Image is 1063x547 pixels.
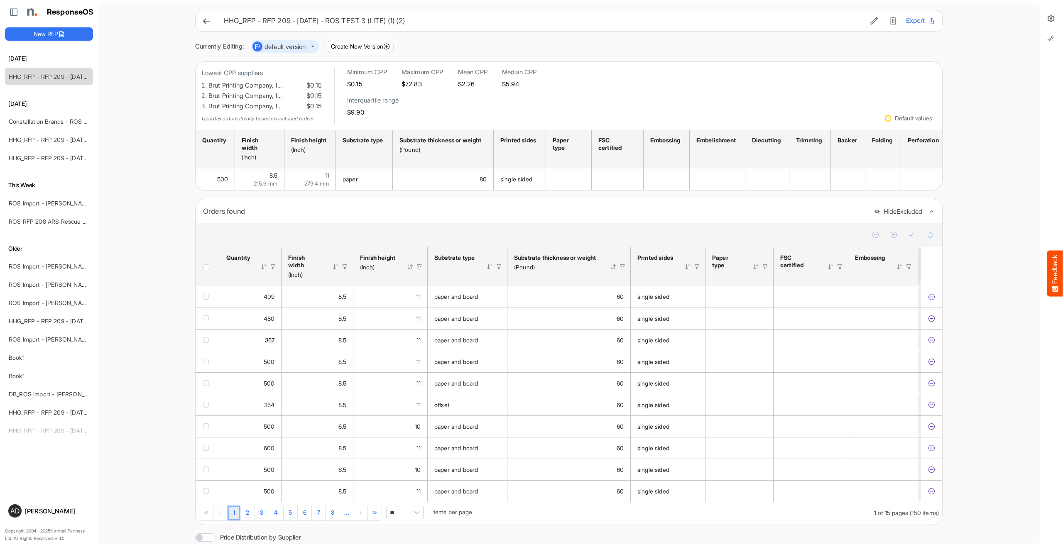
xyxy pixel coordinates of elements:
button: Create New Version [326,40,394,53]
button: Exclude [927,315,936,323]
a: Page 2 of 15 Pages [240,505,255,520]
td: is template cell Column Header httpsnorthellcomontologiesmapping-rulesmaterialhaspapertype [705,480,774,502]
td: 11 is template cell Column Header httpsnorthellcomontologiesmapping-rulesmeasurementhasfinishsize... [353,308,428,329]
td: is template cell Column Header httpsnorthellcomontologiesmapping-rulesmaterialhaspapertype [705,329,774,351]
button: Exclude [927,293,936,301]
span: 500 [264,358,274,365]
a: HHG_RFP - RFP 209 - [DATE] - ROS TEST 3 (LITE) (1) [9,136,153,143]
span: single sided [637,380,669,387]
h6: Interquartile range [347,96,399,105]
td: is template cell Column Header httpsnorthellcomontologiesmapping-rulesmaterialhaspapertype [546,168,592,190]
td: 8.5 is template cell Column Header httpsnorthellcomontologiesmapping-rulesmeasurementhasfinishsiz... [282,351,353,372]
td: paper and board is template cell Column Header httpsnorthellcomontologiesmapping-rulesmaterialhas... [428,480,507,502]
button: Exclude [927,379,936,388]
div: Default values [895,115,932,121]
span: paper and board [434,293,478,300]
span: 500 [217,176,228,183]
td: single sided is template cell Column Header httpsnorthellcomontologiesmapping-rulesmanufacturingh... [631,415,705,437]
div: Embelishment [696,137,736,144]
th: Header checkbox [196,247,220,286]
div: Finish width [242,137,275,151]
td: single sided is template cell Column Header httpsnorthellcomontologiesmapping-rulesmanufacturingh... [494,168,546,190]
td: checkbox [196,459,220,480]
td: is template cell Column Header httpsnorthellcomontologiesmapping-rulesmaterialisfsccertified [774,372,848,394]
div: Backer [838,137,856,144]
h5: $9.90 [347,109,399,116]
span: 279.4 mm [304,180,329,187]
span: single sided [637,315,669,322]
span: 8.5 [338,358,346,365]
td: is template cell Column Header httpsnorthellcomontologiesmapping-rulesmanufacturinghasembossing [848,329,917,351]
td: is template cell Column Header httpsnorthellcomontologiesmapping-rulesmaterialhaspapertype [705,286,774,308]
div: (Inch) [291,146,326,154]
h5: $72.83 [402,81,443,88]
td: 60 is template cell Column Header httpsnorthellcomontologiesmapping-rulesmaterialhasmaterialthick... [507,415,631,437]
span: paper and board [434,337,478,344]
td: is template cell Column Header httpsnorthellcomontologiesmapping-rulesmanufacturinghasembellishment [690,168,745,190]
div: Finish height [291,137,326,144]
span: 60 [617,380,624,387]
h6: [DATE] [5,99,93,108]
span: paper and board [434,380,478,387]
div: Finish width [288,254,321,269]
td: 80 is template cell Column Header httpsnorthellcomontologiesmapping-rulesmaterialhasmaterialthick... [393,168,494,190]
td: single sided is template cell Column Header httpsnorthellcomontologiesmapping-rulesmanufacturingh... [631,372,705,394]
td: paper and board is template cell Column Header httpsnorthellcomontologiesmapping-rulesmaterialhas... [428,286,507,308]
div: Printed sides [637,254,674,261]
div: (Inch) [288,271,321,278]
div: (Pound) [399,146,484,154]
a: Page 1 of 15 Pages [228,505,240,520]
span: 354 [264,401,274,408]
em: Updates automatically based on included orders [202,115,314,122]
td: is template cell Column Header httpsnorthellcomontologiesmapping-rulesmanufacturinghasembellishment [917,437,995,459]
a: Page 7 of 15 Pages [312,505,326,520]
h6: Mean CPP [458,68,487,76]
img: Northell [23,4,39,20]
td: checkbox [196,480,220,502]
td: 11 is template cell Column Header httpsnorthellcomontologiesmapping-rulesmeasurementhasfinishsize... [353,480,428,502]
td: 344ad4e2-7084-4102-8fcc-490aaf3f3ac6 is template cell Column Header [921,329,944,351]
button: Exclude [927,336,936,344]
td: paper and board is template cell Column Header httpsnorthellcomontologiesmapping-rulesmaterialhas... [428,459,507,480]
a: ROS Import - [PERSON_NAME] - Final (short) [9,336,129,343]
td: checkbox [196,351,220,372]
td: is template cell Column Header httpsnorthellcomontologiesmapping-rulesmanufacturinghasembellishment [917,372,995,394]
td: single sided is template cell Column Header httpsnorthellcomontologiesmapping-rulesmanufacturingh... [631,286,705,308]
td: paper and board is template cell Column Header httpsnorthellcomontologiesmapping-rulesmaterialhas... [428,329,507,351]
td: is template cell Column Header httpsnorthellcomontologiesmapping-rulesmaterialhaspapertype [705,372,774,394]
div: Filter Icon [495,263,503,271]
td: is template cell Column Header httpsnorthellcomontologiesmapping-rulesmaterialisfsccertified [774,480,848,502]
span: 60 [617,293,624,300]
td: 500 is template cell Column Header httpsnorthellcomontologiesmapping-rulesorderhasquantity [220,480,282,502]
button: HideExcluded [874,208,922,215]
td: 500 is template cell Column Header httpsnorthellcomontologiesmapping-rulesorderhasquantity [220,372,282,394]
span: 500 [264,380,274,387]
a: Book1 [9,372,24,379]
td: is template cell Column Header httpsnorthellcomontologiesmapping-rulesmanufacturinghasembossing [848,372,917,394]
div: Quantity [226,254,250,261]
td: is template cell Column Header httpsnorthellcomontologiesmapping-rulesmanufacturinghasembossing [848,394,917,415]
td: 11 is template cell Column Header httpsnorthellcomontologiesmapping-rulesmeasurementhasfinishsize... [353,394,428,415]
td: 367 is template cell Column Header httpsnorthellcomontologiesmapping-rulesorderhasquantity [220,329,282,351]
span: 11 [416,358,421,365]
td: checkbox [196,308,220,329]
button: Exclude [927,466,936,474]
td: 60 is template cell Column Header httpsnorthellcomontologiesmapping-rulesmaterialhasmaterialthick... [507,394,631,415]
span: 60 [617,315,624,322]
div: Go to first page [199,505,213,520]
div: (Inch) [242,154,275,161]
span: single sided [637,293,669,300]
div: Go to last page [368,505,382,520]
h1: ResponseOS [47,8,94,17]
td: 11 is template cell Column Header httpsnorthellcomontologiesmapping-rulesmeasurementhasfinishsize... [353,351,428,372]
a: DB_ROS Import - [PERSON_NAME] - ROS 4 [9,391,126,398]
td: is template cell Column Header httpsnorthellcomontologiesmapping-rulesmanufacturinghasembossing [848,308,917,329]
a: Page 6 of 15 Pages [298,505,312,520]
td: is template cell Column Header httpsnorthellcomontologiesmapping-rulesmanufacturinghasembossing [848,459,917,480]
span: 11 [416,315,421,322]
td: 8.5 is template cell Column Header httpsnorthellcomontologiesmapping-rulesmeasurementhasfinishsiz... [235,168,284,190]
div: Substrate thickness or weight [514,254,599,261]
td: 11 is template cell Column Header httpsnorthellcomontologiesmapping-rulesmeasurementhasfinishsize... [284,168,336,190]
td: is template cell Column Header httpsnorthellcomontologiesmapping-rulesmanufacturinghasembossing [644,168,690,190]
span: single sided [500,176,532,183]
